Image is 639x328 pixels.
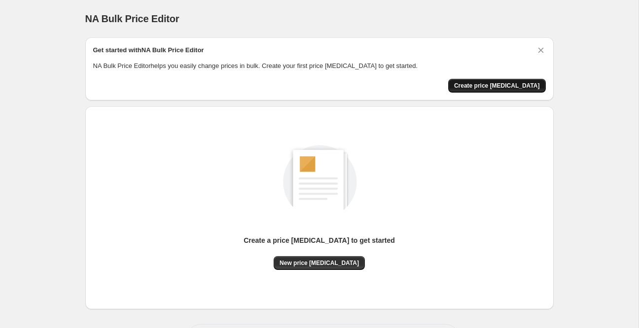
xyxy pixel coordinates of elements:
button: Dismiss card [536,45,546,55]
p: NA Bulk Price Editor helps you easily change prices in bulk. Create your first price [MEDICAL_DAT... [93,61,546,71]
p: Create a price [MEDICAL_DATA] to get started [244,235,395,245]
span: New price [MEDICAL_DATA] [280,259,359,267]
span: Create price [MEDICAL_DATA] [454,82,540,90]
button: New price [MEDICAL_DATA] [274,256,365,270]
button: Create price change job [448,79,546,93]
span: NA Bulk Price Editor [85,13,179,24]
h2: Get started with NA Bulk Price Editor [93,45,204,55]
